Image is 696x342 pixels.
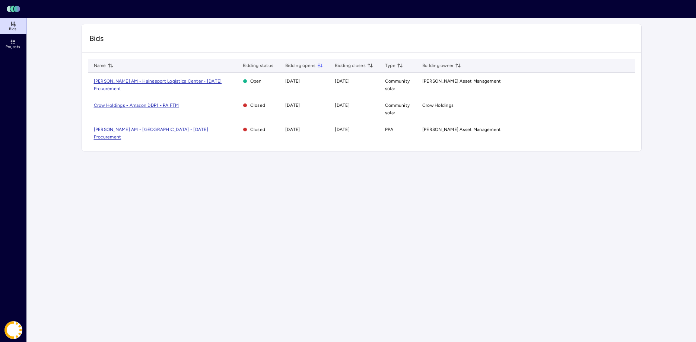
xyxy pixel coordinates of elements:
[243,62,274,69] span: Bidding status
[455,63,461,68] button: toggle sorting
[285,127,300,132] time: [DATE]
[379,73,416,97] td: Community solar
[379,121,416,145] td: PPA
[416,121,635,145] td: [PERSON_NAME] Asset Management
[416,97,635,121] td: Crow Holdings
[285,79,300,84] time: [DATE]
[108,63,114,68] button: toggle sorting
[94,103,179,108] a: Crow Holdings - Amazon DDP1 - PA FTM
[335,62,373,69] span: Bidding closes
[285,103,300,108] time: [DATE]
[422,62,461,69] span: Building owner
[385,62,403,69] span: Type
[243,77,274,85] span: Open
[397,63,403,68] button: toggle sorting
[94,127,208,140] a: [PERSON_NAME] AM - [GEOGRAPHIC_DATA] - [DATE] Procurement
[379,97,416,121] td: Community solar
[4,321,22,339] img: Coast Energy
[335,79,350,84] time: [DATE]
[9,27,16,31] span: Bids
[317,63,323,68] button: toggle sorting
[243,102,274,109] span: Closed
[94,62,114,69] span: Name
[367,63,373,68] button: toggle sorting
[6,45,20,49] span: Projects
[335,127,350,132] time: [DATE]
[94,79,222,91] a: [PERSON_NAME] AM - Hainesport Logistics Center - [DATE] Procurement
[89,33,634,44] span: Bids
[285,62,323,69] span: Bidding opens
[335,103,350,108] time: [DATE]
[243,126,274,133] span: Closed
[416,73,635,97] td: [PERSON_NAME] Asset Management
